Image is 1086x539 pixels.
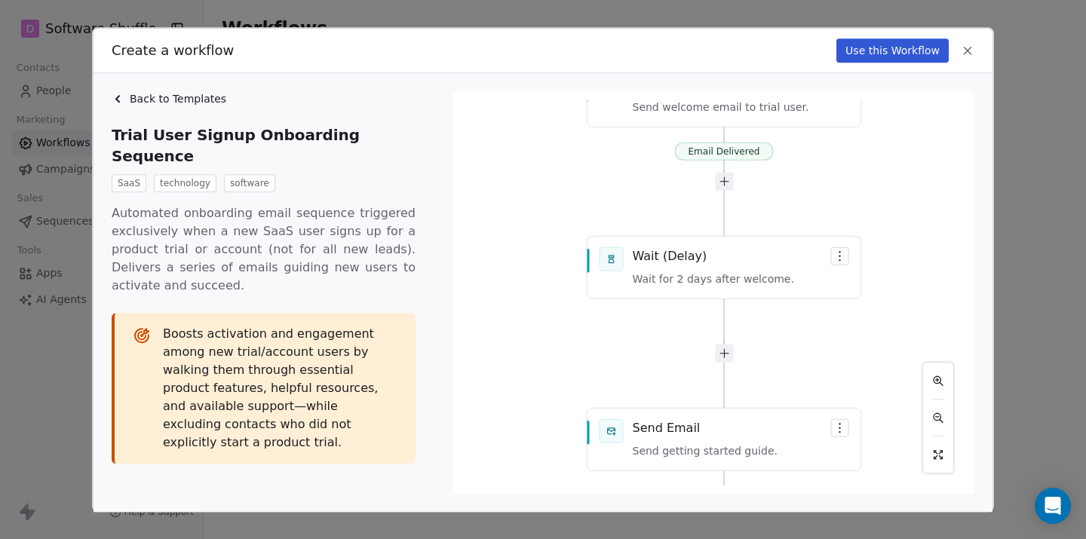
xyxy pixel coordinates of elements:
[130,91,226,106] span: Back to Templates
[112,204,416,295] span: Automated onboarding email sequence triggered exclusively when a new SaaS user signs up for a pro...
[836,38,949,63] button: Use this Workflow
[1035,488,1071,524] div: Open Intercom Messenger
[163,325,397,452] span: Boosts activation and engagement among new trial/account users by walking them through essential ...
[224,174,275,192] span: software
[112,41,234,60] span: Create a workflow
[112,174,146,192] span: SaaS
[154,174,216,192] span: technology
[112,124,425,167] span: Trial User Signup Onboarding Sequence
[922,362,954,473] div: React Flow controls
